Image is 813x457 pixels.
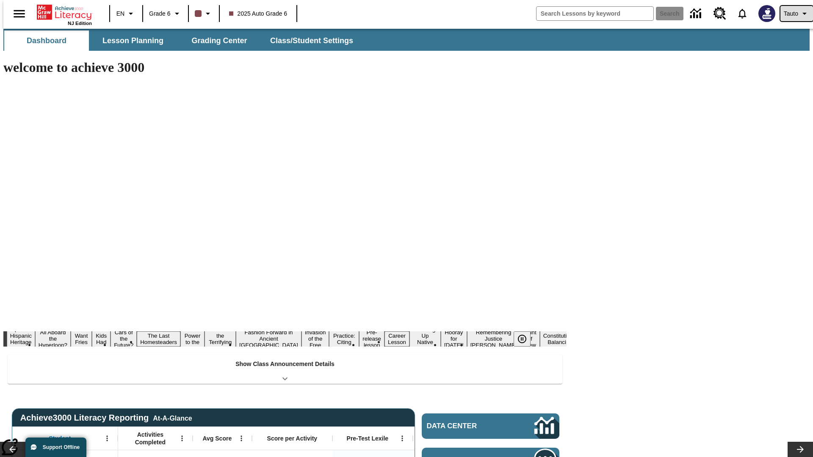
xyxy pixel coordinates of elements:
[236,328,301,350] button: Slide 9 Fashion Forward in Ancient Rome
[111,328,137,350] button: Slide 5 Cars of the Future?
[270,36,353,46] span: Class/Student Settings
[49,435,71,442] span: Student
[540,325,581,353] button: Slide 18 The Constitution's Balancing Act
[43,444,80,450] span: Support Offline
[153,413,192,422] div: At-A-Glance
[116,9,124,18] span: EN
[788,442,813,457] button: Lesson carousel, Next
[68,21,92,26] span: NJ Edition
[122,431,178,446] span: Activities Completed
[396,432,409,445] button: Open Menu
[229,9,288,18] span: 2025 Auto Grade 6
[101,432,113,445] button: Open Menu
[427,422,506,430] span: Data Center
[137,331,180,347] button: Slide 6 The Last Homesteaders
[467,328,520,350] button: Slide 16 Remembering Justice O'Connor
[422,413,559,439] a: Data Center
[536,7,653,20] input: search field
[149,9,171,18] span: Grade 6
[263,30,360,51] button: Class/Student Settings
[347,435,389,442] span: Pre-Test Lexile
[27,36,66,46] span: Dashboard
[71,319,92,359] button: Slide 3 Do You Want Fries With That?
[176,432,188,445] button: Open Menu
[3,30,361,51] div: SubNavbar
[301,322,329,356] button: Slide 10 The Invasion of the Free CD
[37,4,92,21] a: Home
[191,6,216,21] button: Class color is dark brown. Change class color
[191,36,247,46] span: Grading Center
[180,325,205,353] button: Slide 7 Solar Power to the People
[514,331,531,347] button: Pause
[267,435,318,442] span: Score per Activity
[359,328,384,350] button: Slide 12 Pre-release lesson
[91,30,175,51] button: Lesson Planning
[113,6,140,21] button: Language: EN, Select a language
[205,325,236,353] button: Slide 8 Attack of the Terrifying Tomatoes
[235,432,248,445] button: Open Menu
[92,319,111,359] button: Slide 4 Dirty Jobs Kids Had To Do
[780,6,813,21] button: Profile/Settings
[7,1,32,26] button: Open side menu
[514,331,539,347] div: Pause
[731,3,753,25] a: Notifications
[758,5,775,22] img: Avatar
[4,30,89,51] button: Dashboard
[146,6,185,21] button: Grade: Grade 6, Select a grade
[37,3,92,26] div: Home
[235,360,335,369] p: Show Class Announcement Details
[202,435,232,442] span: Avg Score
[177,30,262,51] button: Grading Center
[20,413,192,423] span: Achieve3000 Literacy Reporting
[102,36,163,46] span: Lesson Planning
[685,2,708,25] a: Data Center
[441,328,467,350] button: Slide 15 Hooray for Constitution Day!
[7,325,35,353] button: Slide 1 ¡Viva Hispanic Heritage Month!
[25,438,86,457] button: Support Offline
[753,3,780,25] button: Select a new avatar
[784,9,798,18] span: Tauto
[708,2,731,25] a: Resource Center, Will open in new tab
[384,331,409,347] button: Slide 13 Career Lesson
[329,325,359,353] button: Slide 11 Mixed Practice: Citing Evidence
[3,60,567,75] h1: welcome to achieve 3000
[8,355,562,384] div: Show Class Announcement Details
[3,29,810,51] div: SubNavbar
[35,328,71,350] button: Slide 2 All Aboard the Hyperloop?
[409,325,441,353] button: Slide 14 Cooking Up Native Traditions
